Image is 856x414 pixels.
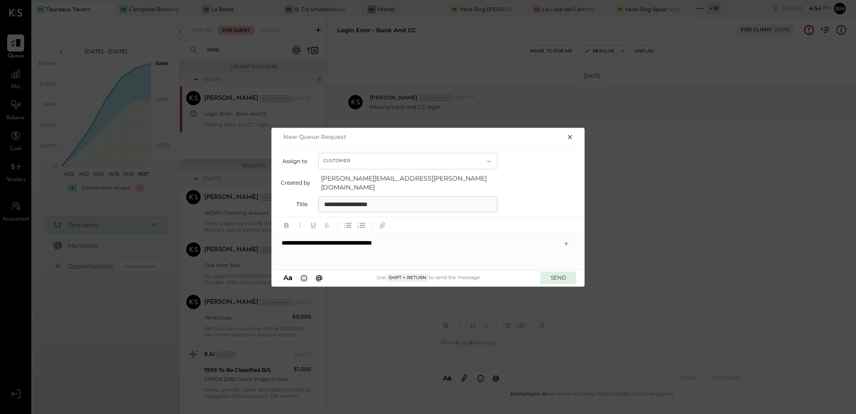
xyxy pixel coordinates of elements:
span: Shift + Return [386,274,429,282]
label: Title [281,201,308,207]
div: Use to send the message [325,274,531,282]
button: Underline [308,220,319,231]
button: Customer [318,153,497,169]
button: SEND [540,272,576,284]
span: [PERSON_NAME][EMAIL_ADDRESS][PERSON_NAME][DOMAIN_NAME] [321,174,500,192]
button: Unordered List [342,220,354,231]
button: Ordered List [355,220,367,231]
button: Italic [294,220,306,231]
button: @ [313,273,325,283]
button: Bold [281,220,292,231]
h2: New Queue Request [283,133,347,140]
label: Created by [281,179,310,186]
span: @ [316,273,323,282]
span: a [288,273,292,282]
label: Assign to [281,158,308,164]
button: Strikethrough [321,220,333,231]
button: Add URL [377,220,388,231]
button: Aa [281,273,295,283]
